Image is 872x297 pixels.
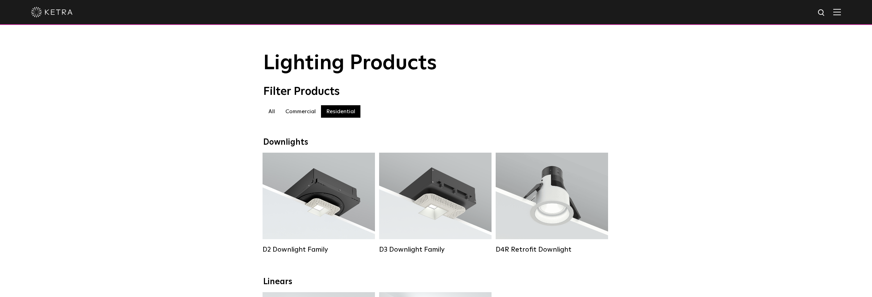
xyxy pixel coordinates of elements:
[263,85,609,98] div: Filter Products
[263,277,609,287] div: Linears
[263,245,375,254] div: D2 Downlight Family
[263,153,375,254] a: D2 Downlight Family Lumen Output:1200Colors:White / Black / Gloss Black / Silver / Bronze / Silve...
[263,53,437,74] span: Lighting Products
[280,105,321,118] label: Commercial
[496,245,608,254] div: D4R Retrofit Downlight
[379,153,492,254] a: D3 Downlight Family Lumen Output:700 / 900 / 1100Colors:White / Black / Silver / Bronze / Paintab...
[817,9,826,17] img: search icon
[263,137,609,147] div: Downlights
[321,105,360,118] label: Residential
[31,7,73,17] img: ketra-logo-2019-white
[833,9,841,15] img: Hamburger%20Nav.svg
[496,153,608,254] a: D4R Retrofit Downlight Lumen Output:800Colors:White / BlackBeam Angles:15° / 25° / 40° / 60°Watta...
[379,245,492,254] div: D3 Downlight Family
[263,105,280,118] label: All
